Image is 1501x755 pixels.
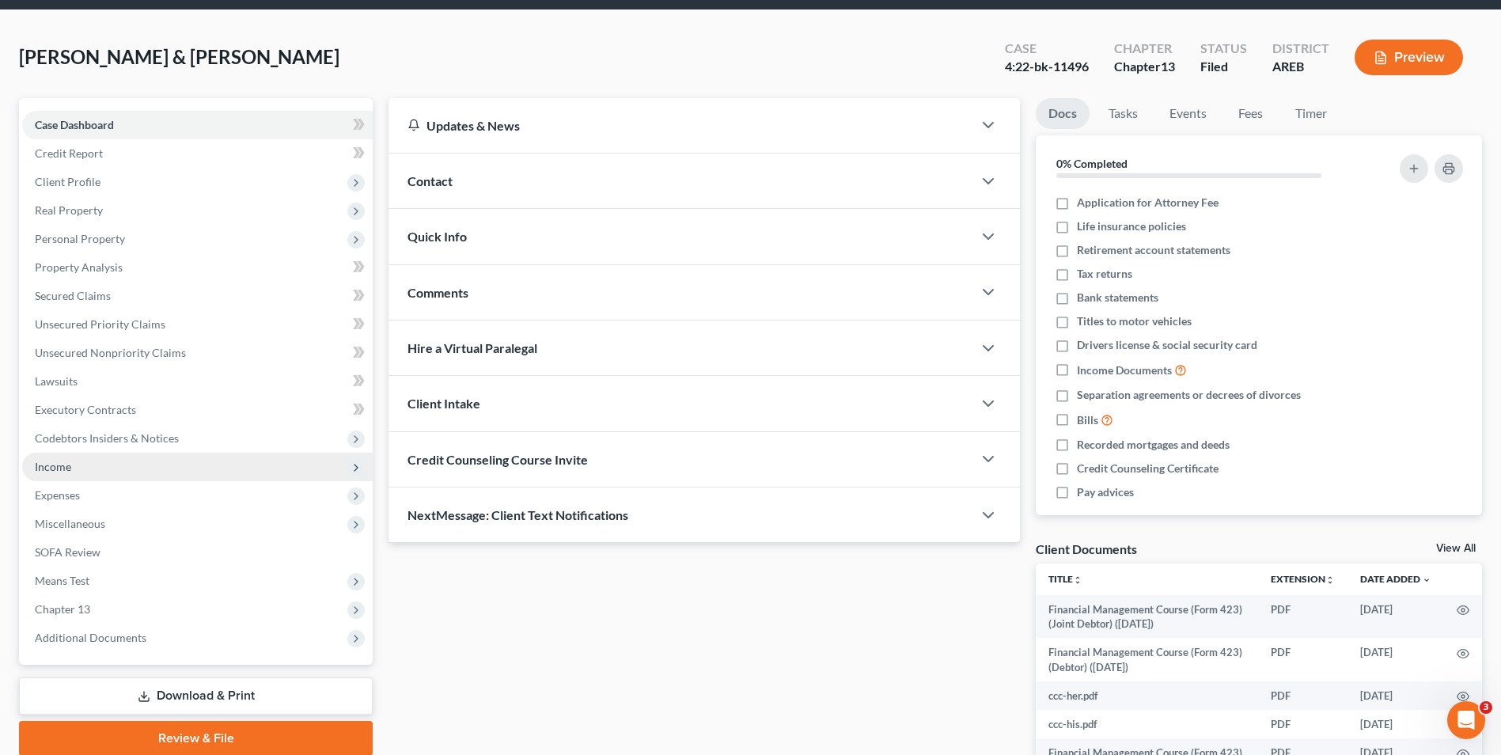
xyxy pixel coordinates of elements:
[1036,638,1258,681] td: Financial Management Course (Form 423) (Debtor) ([DATE])
[1077,484,1134,500] span: Pay advices
[1036,595,1258,639] td: Financial Management Course (Form 423) (Joint Debtor) ([DATE])
[1036,681,1258,710] td: ccc-her.pdf
[1048,573,1082,585] a: Titleunfold_more
[1077,337,1257,353] span: Drivers license & social security card
[1077,461,1219,476] span: Credit Counseling Certificate
[22,538,373,567] a: SOFA Review
[1360,573,1431,585] a: Date Added expand_more
[35,517,105,530] span: Miscellaneous
[407,507,628,522] span: NextMessage: Client Text Notifications
[407,229,467,244] span: Quick Info
[407,173,453,188] span: Contact
[1258,595,1347,639] td: PDF
[1347,710,1444,738] td: [DATE]
[1161,59,1175,74] span: 13
[35,602,90,616] span: Chapter 13
[35,289,111,302] span: Secured Claims
[22,253,373,282] a: Property Analysis
[35,631,146,644] span: Additional Documents
[407,396,480,411] span: Client Intake
[35,545,100,559] span: SOFA Review
[35,260,123,274] span: Property Analysis
[1272,40,1329,58] div: District
[1005,40,1089,58] div: Case
[19,45,339,68] span: [PERSON_NAME] & [PERSON_NAME]
[1073,575,1082,585] i: unfold_more
[1200,58,1247,76] div: Filed
[1077,437,1230,453] span: Recorded mortgages and deeds
[35,146,103,160] span: Credit Report
[35,346,186,359] span: Unsecured Nonpriority Claims
[35,175,100,188] span: Client Profile
[35,431,179,445] span: Codebtors Insiders & Notices
[1436,543,1476,554] a: View All
[1036,541,1137,557] div: Client Documents
[1283,98,1340,129] a: Timer
[22,310,373,339] a: Unsecured Priority Claims
[1422,575,1431,585] i: expand_more
[1036,98,1090,129] a: Docs
[1056,157,1128,170] strong: 0% Completed
[1077,218,1186,234] span: Life insurance policies
[1226,98,1276,129] a: Fees
[1005,58,1089,76] div: 4:22-bk-11496
[1114,58,1175,76] div: Chapter
[1077,313,1192,329] span: Titles to motor vehicles
[1200,40,1247,58] div: Status
[407,452,588,467] span: Credit Counseling Course Invite
[1447,701,1485,739] iframe: Intercom live chat
[1272,58,1329,76] div: AREB
[22,396,373,424] a: Executory Contracts
[22,339,373,367] a: Unsecured Nonpriority Claims
[35,460,71,473] span: Income
[1077,195,1219,211] span: Application for Attorney Fee
[35,118,114,131] span: Case Dashboard
[407,340,537,355] span: Hire a Virtual Paralegal
[1347,595,1444,639] td: [DATE]
[1271,573,1335,585] a: Extensionunfold_more
[35,232,125,245] span: Personal Property
[22,367,373,396] a: Lawsuits
[407,285,468,300] span: Comments
[35,488,80,502] span: Expenses
[1096,98,1150,129] a: Tasks
[1077,412,1098,428] span: Bills
[1325,575,1335,585] i: unfold_more
[35,317,165,331] span: Unsecured Priority Claims
[22,139,373,168] a: Credit Report
[1114,40,1175,58] div: Chapter
[407,117,953,134] div: Updates & News
[1347,681,1444,710] td: [DATE]
[1347,638,1444,681] td: [DATE]
[1355,40,1463,75] button: Preview
[19,677,373,715] a: Download & Print
[1077,242,1230,258] span: Retirement account statements
[1258,710,1347,738] td: PDF
[1258,638,1347,681] td: PDF
[35,403,136,416] span: Executory Contracts
[22,282,373,310] a: Secured Claims
[1077,387,1301,403] span: Separation agreements or decrees of divorces
[1258,681,1347,710] td: PDF
[22,111,373,139] a: Case Dashboard
[1036,710,1258,738] td: ccc-his.pdf
[1157,98,1219,129] a: Events
[35,203,103,217] span: Real Property
[35,574,89,587] span: Means Test
[1077,266,1132,282] span: Tax returns
[1077,362,1172,378] span: Income Documents
[1480,701,1492,714] span: 3
[1077,290,1158,305] span: Bank statements
[35,374,78,388] span: Lawsuits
